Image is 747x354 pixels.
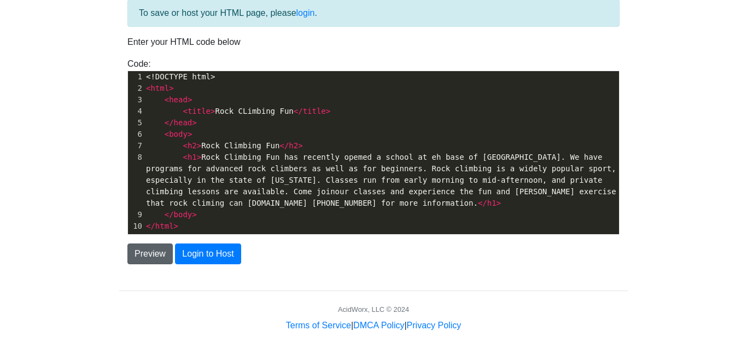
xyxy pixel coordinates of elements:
[296,8,315,18] a: login
[169,95,188,104] span: head
[174,222,178,230] span: >
[289,141,298,150] span: h2
[303,107,326,115] span: title
[128,140,144,152] div: 7
[155,222,174,230] span: html
[146,153,621,207] span: Rock Climbing Fun has recently opemed a school at eh base of [GEOGRAPHIC_DATA]. We have programs ...
[326,107,330,115] span: >
[146,72,215,81] span: <!DOCTYPE html>
[407,321,462,330] a: Privacy Policy
[183,107,187,115] span: <
[165,95,169,104] span: <
[188,141,197,150] span: h2
[211,107,215,115] span: >
[286,321,351,330] a: Terms of Service
[165,210,174,219] span: </
[165,118,174,127] span: </
[146,84,150,92] span: <
[150,84,169,92] span: html
[353,321,404,330] a: DMCA Policy
[128,83,144,94] div: 2
[197,141,201,150] span: >
[197,153,201,161] span: >
[188,107,211,115] span: title
[128,117,144,129] div: 5
[169,130,188,138] span: body
[188,153,197,161] span: h1
[127,36,620,49] p: Enter your HTML code below
[146,222,155,230] span: </
[188,130,192,138] span: >
[165,130,169,138] span: <
[146,141,303,150] span: Rock Climbing Fun
[192,210,196,219] span: >
[286,319,461,332] div: | |
[279,141,289,150] span: </
[294,107,303,115] span: </
[183,141,187,150] span: <
[146,107,330,115] span: Rock CLimbing Fun
[119,57,628,235] div: Code:
[183,153,187,161] span: <
[169,84,173,92] span: >
[128,106,144,117] div: 4
[188,95,192,104] span: >
[128,209,144,220] div: 9
[128,94,144,106] div: 3
[298,141,302,150] span: >
[497,199,501,207] span: >
[478,199,487,207] span: </
[128,220,144,232] div: 10
[192,118,196,127] span: >
[338,304,409,315] div: AcidWorx, LLC © 2024
[174,118,192,127] span: head
[128,129,144,140] div: 6
[128,152,144,163] div: 8
[128,71,144,83] div: 1
[174,210,192,219] span: body
[127,243,173,264] button: Preview
[487,199,497,207] span: h1
[175,243,241,264] button: Login to Host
